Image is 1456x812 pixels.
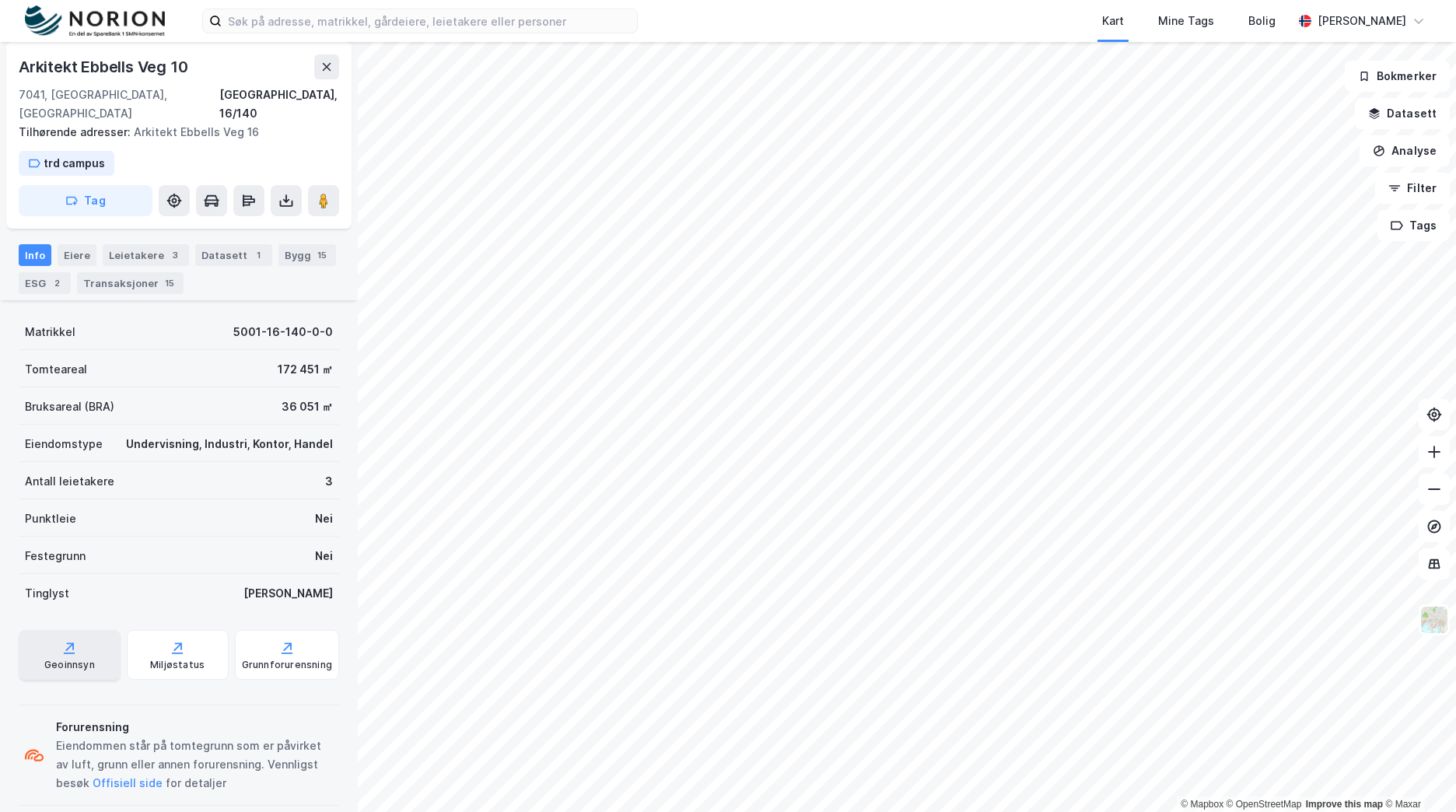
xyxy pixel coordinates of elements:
div: Arkitekt Ebbells Veg 16 [19,123,327,142]
div: Forurensning [56,718,333,737]
iframe: Chat Widget [1378,737,1456,812]
div: Info [19,244,51,266]
div: 15 [162,275,177,291]
div: Nei [315,547,333,565]
div: 5001-16-140-0-0 [233,323,333,341]
div: ESG [19,272,71,294]
div: Eiendomstype [25,435,103,453]
div: 172 451 ㎡ [278,360,333,379]
div: Bolig [1248,12,1276,30]
div: 3 [325,472,333,491]
div: Mine Tags [1158,12,1214,30]
a: Mapbox [1181,799,1223,810]
div: trd campus [44,154,105,173]
button: Tag [19,185,152,216]
div: Transaksjoner [77,272,184,294]
div: Datasett [195,244,272,266]
input: Søk på adresse, matrikkel, gårdeiere, leietakere eller personer [222,9,637,33]
div: Grunnforurensning [242,659,332,671]
div: Miljøstatus [150,659,205,671]
div: 1 [250,247,266,263]
div: Punktleie [25,509,76,528]
div: Kontrollprogram for chat [1378,737,1456,812]
div: 3 [167,247,183,263]
div: 15 [314,247,330,263]
div: Tomteareal [25,360,87,379]
div: Arkitekt Ebbells Veg 10 [19,54,191,79]
div: 2 [49,275,65,291]
div: Matrikkel [25,323,75,341]
div: Nei [315,509,333,528]
div: Antall leietakere [25,472,114,491]
div: [GEOGRAPHIC_DATA], 16/140 [219,86,339,123]
img: norion-logo.80e7a08dc31c2e691866.png [25,5,165,37]
div: [PERSON_NAME] [243,584,333,603]
div: Undervisning, Industri, Kontor, Handel [126,435,333,453]
div: Bygg [278,244,336,266]
div: Eiere [58,244,96,266]
span: Tilhørende adresser: [19,125,134,138]
div: 7041, [GEOGRAPHIC_DATA], [GEOGRAPHIC_DATA] [19,86,219,123]
div: Kart [1102,12,1124,30]
a: OpenStreetMap [1227,799,1302,810]
button: Datasett [1355,98,1450,129]
div: 36 051 ㎡ [282,397,333,416]
button: Tags [1377,210,1450,241]
div: Tinglyst [25,584,69,603]
button: Bokmerker [1345,61,1450,92]
div: Festegrunn [25,547,86,565]
a: Improve this map [1306,799,1383,810]
div: [PERSON_NAME] [1318,12,1406,30]
button: Filter [1375,173,1450,204]
div: Geoinnsyn [44,659,95,671]
div: Bruksareal (BRA) [25,397,114,416]
img: Z [1419,605,1449,635]
div: Leietakere [103,244,189,266]
button: Analyse [1360,135,1450,166]
div: Eiendommen står på tomtegrunn som er påvirket av luft, grunn eller annen forurensning. Vennligst ... [56,737,333,793]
